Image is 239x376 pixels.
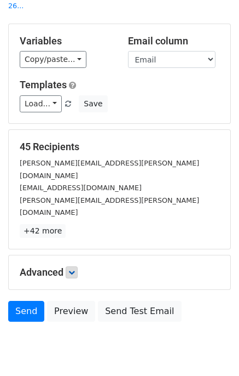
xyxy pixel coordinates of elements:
button: Save [79,95,107,112]
h5: Email column [128,35,220,47]
a: Send Test Email [98,301,181,322]
a: +42 more [20,224,66,238]
a: Templates [20,79,67,90]
small: [EMAIL_ADDRESS][DOMAIN_NAME] [20,184,142,192]
h5: Variables [20,35,112,47]
a: Preview [47,301,95,322]
small: [PERSON_NAME][EMAIL_ADDRESS][PERSON_NAME][DOMAIN_NAME] [20,159,199,180]
iframe: Chat Widget [184,323,239,376]
h5: Advanced [20,266,219,278]
a: Send [8,301,44,322]
h5: 45 Recipients [20,141,219,153]
small: [PERSON_NAME][EMAIL_ADDRESS][PERSON_NAME][DOMAIN_NAME] [20,196,199,217]
a: Copy/paste... [20,51,86,68]
a: Load... [20,95,62,112]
